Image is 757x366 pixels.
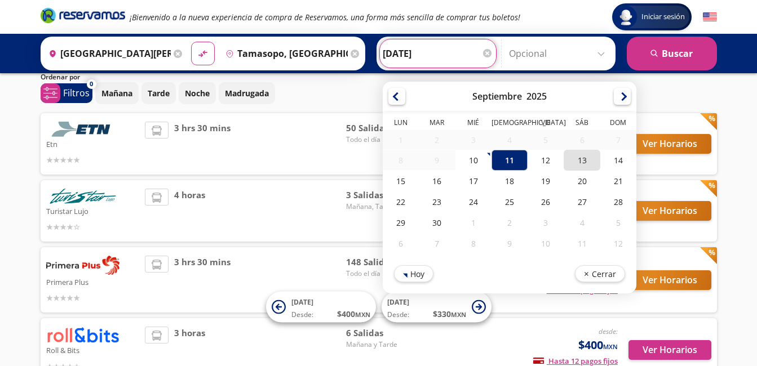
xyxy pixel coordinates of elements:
[383,191,419,212] div: 22-Sep-25
[600,130,636,150] div: 07-Sep-25
[600,171,636,191] div: 21-Sep-25
[628,201,711,221] button: Ver Horarios
[564,233,600,254] div: 11-Oct-25
[472,90,522,102] div: Septiembre
[627,37,717,70] button: Buscar
[179,82,216,104] button: Noche
[455,171,491,191] div: 17-Sep-25
[382,292,492,323] button: [DATE]Desde:$330MXN
[578,337,618,354] span: $400
[455,233,491,254] div: 08-Oct-25
[383,233,419,254] div: 06-Oct-25
[174,189,205,233] span: 4 horas
[564,191,600,212] div: 27-Sep-25
[491,191,527,212] div: 25-Sep-25
[628,340,711,360] button: Ver Horarios
[41,7,125,27] a: Brand Logo
[528,233,564,254] div: 10-Oct-25
[174,256,231,304] span: 3 hrs 30 mins
[291,297,313,307] span: [DATE]
[564,118,600,130] th: Sábado
[346,122,425,135] span: 50 Salidas
[346,256,425,269] span: 148 Salidas
[130,12,520,23] em: ¡Bienvenido a la nueva experiencia de compra de Reservamos, una forma más sencilla de comprar tus...
[455,191,491,212] div: 24-Sep-25
[225,87,269,99] p: Madrugada
[174,122,231,166] span: 3 hrs 30 mins
[455,118,491,130] th: Miércoles
[221,39,348,68] input: Buscar Destino
[600,150,636,171] div: 14-Sep-25
[383,130,419,150] div: 01-Sep-25
[90,79,93,89] span: 0
[383,171,419,191] div: 15-Sep-25
[637,11,689,23] span: Iniciar sesión
[528,191,564,212] div: 26-Sep-25
[491,130,527,150] div: 04-Sep-25
[628,134,711,154] button: Ver Horarios
[600,212,636,233] div: 05-Oct-25
[383,212,419,233] div: 29-Sep-25
[419,150,455,170] div: 09-Sep-25
[528,150,564,171] div: 12-Sep-25
[528,212,564,233] div: 03-Oct-25
[95,82,139,104] button: Mañana
[419,191,455,212] div: 23-Sep-25
[491,171,527,191] div: 18-Sep-25
[46,137,140,150] p: Etn
[491,150,527,171] div: 11-Sep-25
[387,310,409,320] span: Desde:
[46,327,119,343] img: Roll & Bits
[628,270,711,290] button: Ver Horarios
[599,327,618,336] em: desde:
[603,342,618,351] small: MXN
[383,150,419,170] div: 08-Sep-25
[46,256,119,275] img: Primera Plus
[491,118,527,130] th: Jueves
[355,310,370,319] small: MXN
[346,202,425,212] span: Mañana, Tarde y Noche
[41,83,92,103] button: 0Filtros
[528,130,564,150] div: 05-Sep-25
[419,233,455,254] div: 07-Oct-25
[148,87,170,99] p: Tarde
[337,308,370,320] span: $ 400
[101,87,132,99] p: Mañana
[46,343,140,356] p: Roll & Bits
[491,212,527,233] div: 02-Oct-25
[419,212,455,233] div: 30-Sep-25
[455,130,491,150] div: 03-Sep-25
[451,310,466,319] small: MXN
[346,269,425,279] span: Todo el día
[528,171,564,191] div: 19-Sep-25
[600,191,636,212] div: 28-Sep-25
[41,72,80,82] p: Ordenar por
[141,82,176,104] button: Tarde
[346,189,425,202] span: 3 Salidas
[46,204,140,217] p: Turistar Lujo
[266,292,376,323] button: [DATE]Desde:$400MXN
[46,275,140,288] p: Primera Plus
[509,39,610,68] input: Opcional
[394,265,433,282] button: Hoy
[564,130,600,150] div: 06-Sep-25
[63,86,90,100] p: Filtros
[564,171,600,191] div: 20-Sep-25
[600,118,636,130] th: Domingo
[433,308,466,320] span: $ 330
[491,233,527,254] div: 09-Oct-25
[41,7,125,24] i: Brand Logo
[387,297,409,307] span: [DATE]
[44,39,171,68] input: Buscar Origen
[346,327,425,340] span: 6 Salidas
[46,122,119,137] img: Etn
[455,150,491,171] div: 10-Sep-25
[419,171,455,191] div: 16-Sep-25
[526,90,547,102] div: 2025
[564,150,600,171] div: 13-Sep-25
[419,130,455,150] div: 02-Sep-25
[533,356,618,366] span: Hasta 12 pagos fijos
[291,310,313,320] span: Desde:
[455,212,491,233] div: 01-Oct-25
[600,233,636,254] div: 12-Oct-25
